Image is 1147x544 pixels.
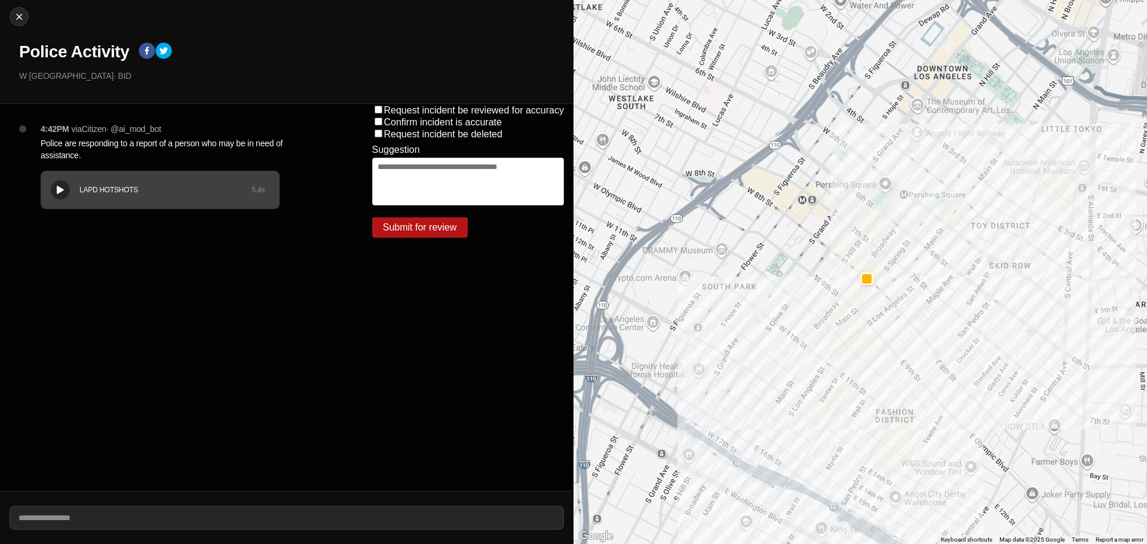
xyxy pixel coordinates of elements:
[1096,536,1143,543] a: Report a map error
[155,42,172,62] button: twitter
[941,536,992,544] button: Keyboard shortcuts
[19,41,129,63] h1: Police Activity
[139,42,155,62] button: facebook
[72,123,161,135] p: via Citizen · @ ai_mod_bot
[10,7,29,26] button: cancel
[384,117,502,127] label: Confirm incident is accurate
[252,185,265,195] div: 5.4 s
[384,105,565,115] label: Request incident be reviewed for accuracy
[41,137,324,161] p: Police are responding to a report of a person who may be in need of assistance.
[372,145,420,155] label: Suggestion
[999,536,1065,543] span: Map data ©2025 Google
[1072,536,1088,543] a: Terms (opens in new tab)
[41,123,69,135] p: 4:42PM
[79,185,252,195] div: LAPD HOTSHOTS
[576,528,616,544] img: Google
[384,129,502,139] label: Request incident be deleted
[372,217,468,238] button: Submit for review
[576,528,616,544] a: Open this area in Google Maps (opens a new window)
[19,70,564,82] p: W [GEOGRAPHIC_DATA] · BID
[13,11,25,23] img: cancel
